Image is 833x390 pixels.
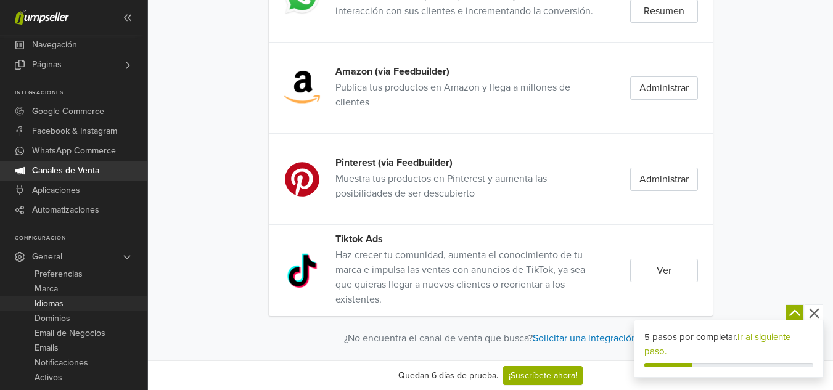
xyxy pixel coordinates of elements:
[35,267,83,282] span: Preferencias
[32,141,116,161] span: WhatsApp Commerce
[32,161,99,181] span: Canales de Venta
[335,234,593,307] a: Tiktok Ads Haz crecer tu comunidad, aumenta el conocimiento de tu marca e impulsa las ventas con ...
[35,326,105,341] span: Email de Negocios
[398,369,498,382] div: Quedan 6 días de prueba.
[503,366,583,385] a: ¡Suscríbete ahora!
[35,341,59,355] span: Emails
[32,200,99,220] span: Automatizaciones
[35,282,58,296] span: Marca
[32,181,80,200] span: Aplicaciones
[35,311,70,326] span: Dominios
[533,332,637,344] a: Solicitar una integración
[32,247,62,267] span: General
[284,70,321,107] img: Amazon_logo.png
[35,370,62,385] span: Activos
[335,248,593,307] div: Haz crecer tu comunidad, aumenta el conocimiento de tu marca e impulsa las ventas con anuncios de...
[15,235,147,242] p: Configuración
[630,76,698,100] a: Administrar
[335,66,593,78] h6: Amazon (via Feedbuilder)
[335,80,593,110] div: Publica tus productos en Amazon y llega a millones de clientes
[32,55,62,75] span: Páginas
[630,259,698,282] a: Ver
[284,161,321,198] img: Pinterest_logo.svg
[35,355,88,370] span: Notificaciones
[335,234,593,245] h6: Tiktok Ads
[335,171,593,201] div: Muestra tus productos en Pinterest y aumenta las posibilidades de ser descubierto
[32,35,77,55] span: Navegación
[630,168,698,191] a: Administrar
[284,252,321,289] img: tiktok_logo.png
[335,157,593,169] h6: Pinterest (via Feedbuilder)
[35,296,64,311] span: Idiomas
[644,331,790,357] a: Ir al siguiente paso.
[157,331,824,346] div: ¿No encuentra el canal de venta que busca?
[335,66,593,110] a: Amazon (via Feedbuilder) Publica tus productos en Amazon y llega a millones de clientes
[15,89,147,97] p: Integraciones
[32,102,104,121] span: Google Commerce
[32,121,117,141] span: Facebook & Instagram
[335,157,593,201] a: Pinterest (via Feedbuilder) Muestra tus productos en Pinterest y aumenta las posibilidades de ser...
[644,330,813,358] div: 5 pasos por completar.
